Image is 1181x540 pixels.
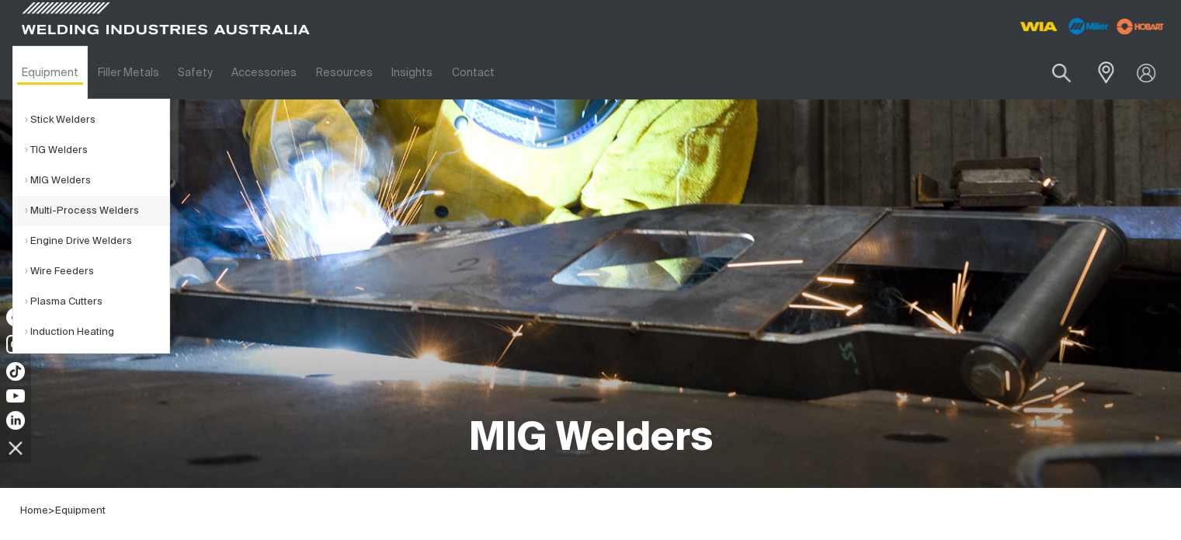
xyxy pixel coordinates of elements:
[25,105,169,135] a: Stick Welders
[25,287,169,317] a: Plasma Cutters
[1112,15,1169,38] img: miller
[6,335,25,354] img: Instagram
[20,506,48,516] a: Home
[25,317,169,347] a: Induction Heating
[1035,54,1088,91] button: Search products
[25,196,169,226] a: Multi-Process Welders
[2,434,29,461] img: hide socials
[222,46,306,99] a: Accessories
[382,46,442,99] a: Insights
[25,165,169,196] a: MIG Welders
[442,46,503,99] a: Contact
[12,99,170,354] ul: Equipment Submenu
[6,389,25,402] img: YouTube
[168,46,222,99] a: Safety
[6,362,25,381] img: TikTok
[55,506,106,516] a: Equipment
[12,46,88,99] a: Equipment
[25,256,169,287] a: Wire Feeders
[469,414,713,465] h1: MIG Welders
[6,411,25,430] img: LinkedIn
[48,506,55,516] span: >
[307,46,382,99] a: Resources
[12,46,880,99] nav: Main
[25,226,169,256] a: Engine Drive Welders
[1016,54,1088,91] input: Product name or item number...
[88,46,168,99] a: Filler Metals
[25,135,169,165] a: TIG Welders
[6,308,25,326] img: Facebook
